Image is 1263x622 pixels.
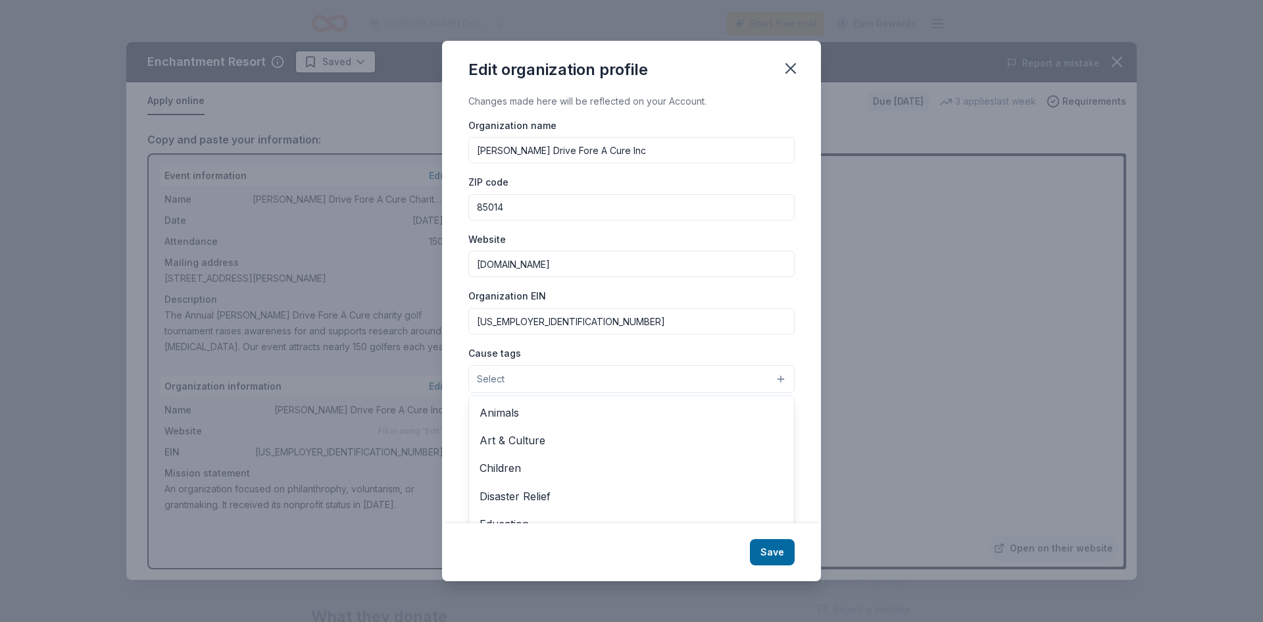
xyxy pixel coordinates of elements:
[477,371,505,387] span: Select
[480,488,783,505] span: Disaster Relief
[468,365,795,393] button: Select
[480,404,783,421] span: Animals
[480,459,783,477] span: Children
[480,515,783,532] span: Education
[480,432,783,449] span: Art & Culture
[468,396,795,554] div: Select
